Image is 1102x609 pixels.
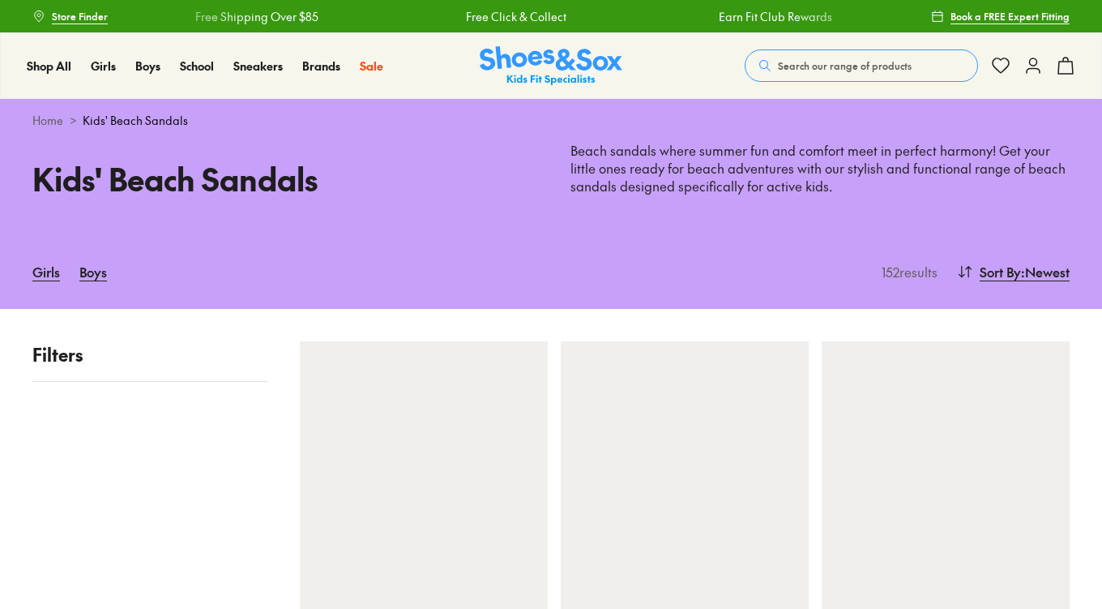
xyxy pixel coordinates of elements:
span: Boys [135,58,160,74]
img: SNS_Logo_Responsive.svg [480,46,622,86]
span: : Newest [1021,262,1070,281]
span: School [180,58,214,74]
a: Book a FREE Expert Fitting [931,2,1070,31]
a: Shoes & Sox [480,46,622,86]
span: Sale [360,58,383,74]
a: Boys [135,58,160,75]
button: Search our range of products [745,49,978,82]
span: Shop All [27,58,71,74]
p: 152 results [875,262,938,281]
a: Sneakers [233,58,283,75]
a: Brands [302,58,340,75]
span: Kids' Beach Sandals [83,112,188,129]
div: > [32,112,1070,129]
span: Search our range of products [778,58,912,73]
a: Girls [91,58,116,75]
a: Store Finder [32,2,108,31]
span: Book a FREE Expert Fitting [950,9,1070,24]
span: Girls [91,58,116,74]
a: Shop All [27,58,71,75]
span: Sort By [980,262,1021,281]
button: Sort By:Newest [957,254,1070,289]
a: Sale [360,58,383,75]
a: Boys [79,254,107,289]
a: Free Click & Collect [464,8,565,25]
a: Home [32,112,63,129]
a: Free Shipping Over $85 [194,8,317,25]
p: Filters [32,341,267,368]
span: Sneakers [233,58,283,74]
a: Earn Fit Club Rewards [717,8,831,25]
a: Girls [32,254,60,289]
a: School [180,58,214,75]
h1: Kids' Beach Sandals [32,156,532,202]
span: Store Finder [52,9,108,24]
span: Brands [302,58,340,74]
p: Beach sandals where summer fun and comfort meet in perfect harmony! Get your little ones ready fo... [570,142,1070,195]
